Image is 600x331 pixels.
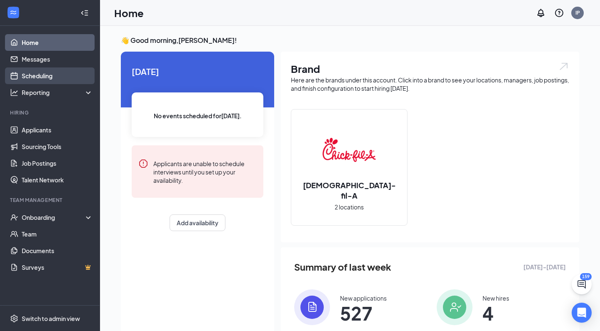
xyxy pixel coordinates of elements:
a: SurveysCrown [22,259,93,276]
div: Team Management [10,197,91,204]
h3: 👋 Good morning, [PERSON_NAME] ! [121,36,579,45]
svg: Notifications [536,8,546,18]
svg: QuestionInfo [554,8,564,18]
span: 4 [482,306,509,321]
svg: Collapse [80,9,89,17]
span: [DATE] [132,65,263,78]
a: Talent Network [22,172,93,188]
img: icon [294,289,330,325]
div: Hiring [10,109,91,116]
div: New hires [482,294,509,302]
button: Add availability [170,214,225,231]
span: Summary of last week [294,260,391,274]
div: Here are the brands under this account. Click into a brand to see your locations, managers, job p... [291,76,569,92]
a: Documents [22,242,93,259]
div: 159 [580,273,592,280]
svg: Settings [10,314,18,323]
img: Chick-fil-A [322,123,376,177]
svg: WorkstreamLogo [9,8,17,17]
svg: ChatActive [577,279,587,289]
div: Applicants are unable to schedule interviews until you set up your availability. [153,159,257,184]
a: Scheduling [22,67,93,84]
svg: Analysis [10,88,18,97]
a: Messages [22,51,93,67]
div: Open Intercom Messenger [572,303,592,323]
svg: Error [138,159,148,169]
a: Job Postings [22,155,93,172]
svg: UserCheck [10,213,18,221]
div: Onboarding [22,213,86,221]
span: 2 locations [335,202,364,212]
h2: [DEMOGRAPHIC_DATA]-fil-A [291,180,407,201]
span: No events scheduled for [DATE] . [154,111,242,120]
div: Switch to admin view [22,314,80,323]
h1: Brand [291,62,569,76]
button: ChatActive [572,274,592,294]
img: open.6027fd2a22e1237b5b06.svg [558,62,569,71]
div: Reporting [22,88,93,97]
span: [DATE] - [DATE] [523,262,566,271]
div: New applications [340,294,387,302]
h1: Home [114,6,144,20]
div: IP [575,9,580,16]
a: Home [22,34,93,51]
a: Applicants [22,122,93,138]
span: 527 [340,306,387,321]
img: icon [437,289,472,325]
a: Team [22,226,93,242]
a: Sourcing Tools [22,138,93,155]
